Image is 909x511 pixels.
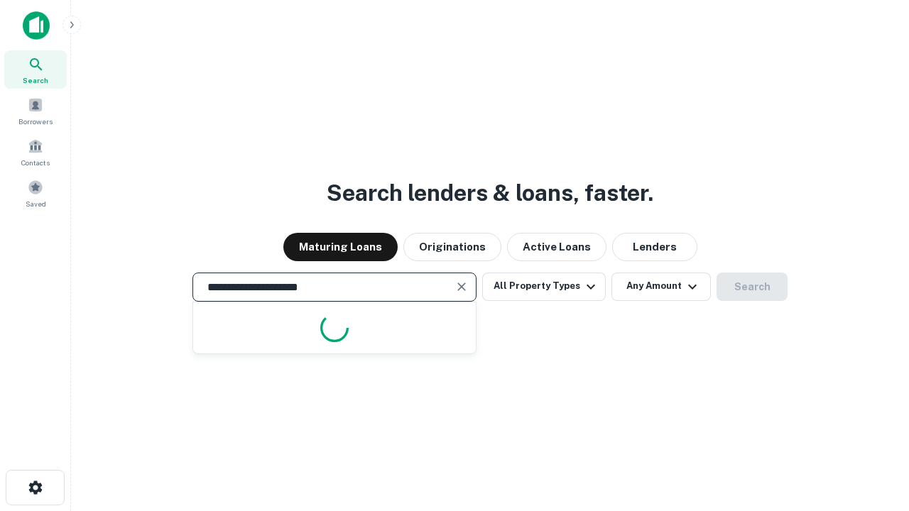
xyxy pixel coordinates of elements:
[611,273,711,301] button: Any Amount
[26,198,46,209] span: Saved
[4,92,67,130] a: Borrowers
[4,50,67,89] a: Search
[403,233,501,261] button: Originations
[4,133,67,171] a: Contacts
[452,277,472,297] button: Clear
[23,11,50,40] img: capitalize-icon.png
[4,174,67,212] a: Saved
[327,176,653,210] h3: Search lenders & loans, faster.
[18,116,53,127] span: Borrowers
[507,233,606,261] button: Active Loans
[21,157,50,168] span: Contacts
[482,273,606,301] button: All Property Types
[612,233,697,261] button: Lenders
[283,233,398,261] button: Maturing Loans
[23,75,48,86] span: Search
[838,397,909,466] iframe: Chat Widget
